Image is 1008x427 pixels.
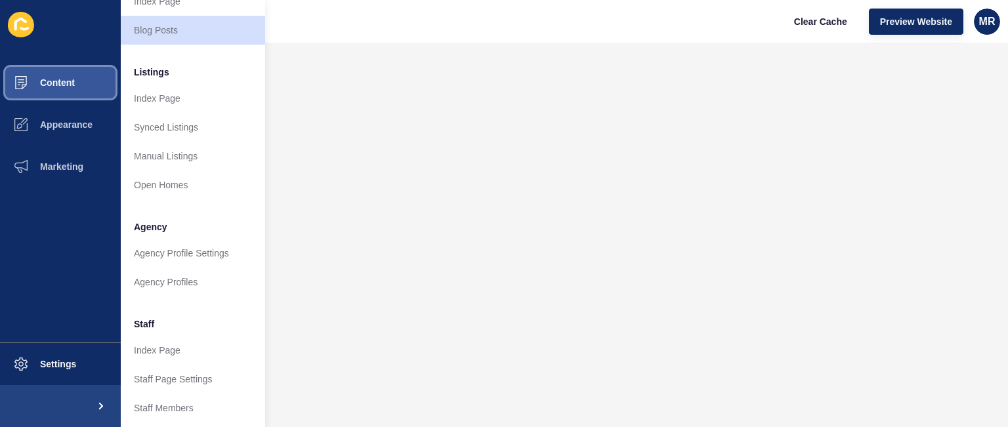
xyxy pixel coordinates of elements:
[783,9,858,35] button: Clear Cache
[121,268,265,296] a: Agency Profiles
[880,15,952,28] span: Preview Website
[134,66,169,79] span: Listings
[134,317,154,331] span: Staff
[794,15,847,28] span: Clear Cache
[134,220,167,234] span: Agency
[121,142,265,171] a: Manual Listings
[121,171,265,199] a: Open Homes
[121,84,265,113] a: Index Page
[979,15,996,28] span: MR
[869,9,963,35] button: Preview Website
[121,365,265,394] a: Staff Page Settings
[121,394,265,422] a: Staff Members
[121,336,265,365] a: Index Page
[121,16,265,45] a: Blog Posts
[121,239,265,268] a: Agency Profile Settings
[121,113,265,142] a: Synced Listings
